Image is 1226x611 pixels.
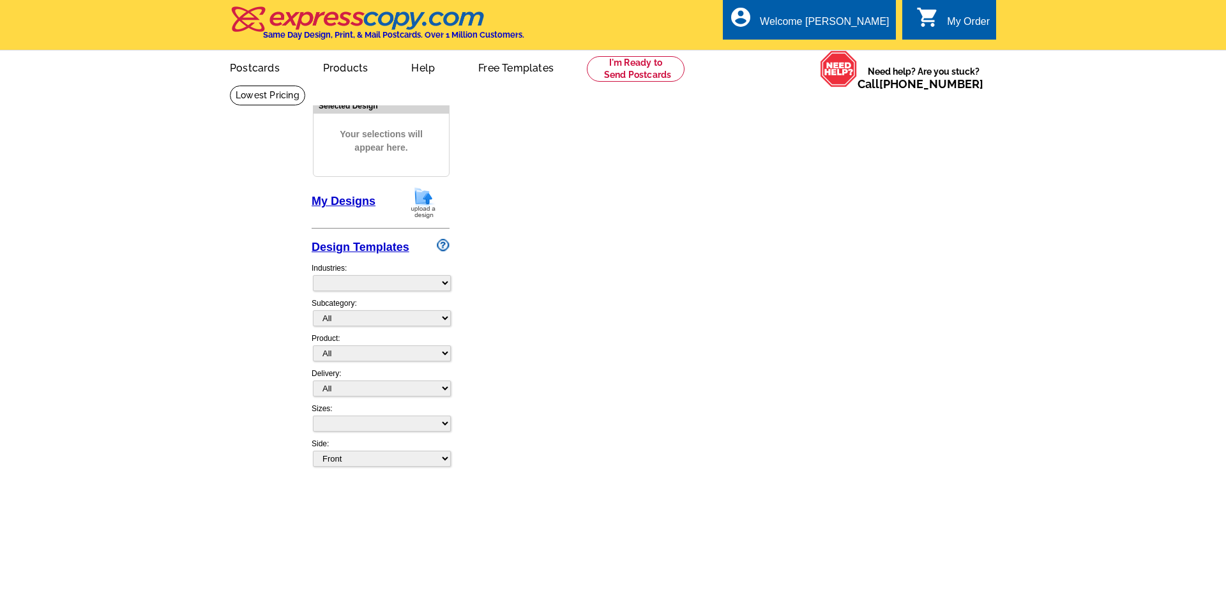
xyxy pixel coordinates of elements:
a: My Designs [312,195,375,207]
a: Free Templates [458,52,574,82]
a: Products [303,52,389,82]
img: upload-design [407,186,440,219]
div: My Order [947,16,990,34]
div: Subcategory: [312,298,450,333]
div: Industries: [312,256,450,298]
a: shopping_cart My Order [916,14,990,30]
a: [PHONE_NUMBER] [879,77,983,91]
a: Postcards [209,52,300,82]
span: Need help? Are you stuck? [858,65,990,91]
div: Selected Design [314,100,449,112]
img: design-wizard-help-icon.png [437,239,450,252]
i: account_circle [729,6,752,29]
a: Help [391,52,455,82]
div: Side: [312,438,450,468]
h4: Same Day Design, Print, & Mail Postcards. Over 1 Million Customers. [263,30,524,40]
div: Sizes: [312,403,450,438]
a: Same Day Design, Print, & Mail Postcards. Over 1 Million Customers. [230,15,524,40]
i: shopping_cart [916,6,939,29]
a: Design Templates [312,241,409,253]
div: Product: [312,333,450,368]
div: Welcome [PERSON_NAME] [760,16,889,34]
img: help [820,50,858,87]
span: Call [858,77,983,91]
span: Your selections will appear here. [323,115,439,167]
div: Delivery: [312,368,450,403]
